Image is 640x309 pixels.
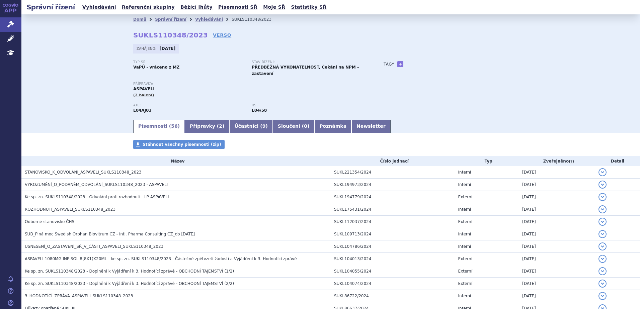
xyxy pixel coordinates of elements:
span: Externí [458,219,472,224]
span: 2 [219,123,222,129]
span: Ke sp. zn. SUKLS110348/2023 - Odvolání proti rozhodnutí - LP ASPAVELI [25,195,169,199]
button: detail [598,280,607,288]
a: Stáhnout všechny písemnosti (zip) [133,140,225,149]
td: [DATE] [519,191,595,203]
td: SUKL221354/2024 [331,166,455,179]
a: Referenční skupiny [120,3,177,12]
button: detail [598,230,607,238]
span: Interní [458,170,471,175]
span: Odborné stanovisko ČHS [25,219,74,224]
span: Interní [458,207,471,212]
span: Ke sp. zn. SUKLS110348/2023 - Doplnění k Vyjádření k 3. Hodnotící zprávě - OBCHODNÍ TAJEMSTVÍ (1/2) [25,269,234,274]
span: Zahájeno: [137,46,158,51]
td: SUKL86722/2024 [331,290,455,302]
span: Externí [458,256,472,261]
span: Interní [458,182,471,187]
td: [DATE] [519,166,595,179]
a: Správní řízení [155,17,186,22]
span: USNESENÍ_O_ZASTAVENÍ_SŘ_V_ČÁSTI_ASPAVELI_SUKLS110348_2023 [25,244,163,249]
a: Písemnosti (56) [133,120,185,133]
button: detail [598,292,607,300]
td: SUKL109713/2024 [331,228,455,240]
span: 3_HODNOTÍCÍ_ZPRÁVA_ASPAVELI_SUKLS110348_2023 [25,294,133,298]
span: Interní [458,232,471,236]
td: SUKL175431/2024 [331,203,455,216]
td: [DATE] [519,265,595,278]
span: ASPAVELI 1080MG INF SOL 8(8X1)X20ML - ke sp. zn. SUKLS110348/2023 - Částečné zpětvzetí žádosti a ... [25,256,297,261]
td: SUKL194779/2024 [331,191,455,203]
strong: [DATE] [160,46,176,51]
button: detail [598,205,607,213]
td: [DATE] [519,216,595,228]
button: detail [598,255,607,263]
h3: Tagy [384,60,394,68]
abbr: (?) [569,159,574,164]
span: Interní [458,244,471,249]
td: SUKL112037/2024 [331,216,455,228]
a: + [397,61,403,67]
span: Stáhnout všechny písemnosti (zip) [143,142,221,147]
a: Newsletter [351,120,391,133]
span: SUB_Plná moc Swedish Orphan Biovitrum CZ - Intl. Pharma Consulting CZ_do 10.04.2026 [25,232,195,236]
a: Statistiky SŘ [289,3,328,12]
td: [DATE] [519,179,595,191]
span: (2 balení) [133,93,154,97]
span: 56 [171,123,177,129]
a: Přípravky (2) [185,120,229,133]
th: Číslo jednací [331,156,455,166]
strong: pegcetakoplan [252,108,267,113]
a: VERSO [213,32,231,38]
span: ASPAVELI [133,87,155,91]
button: detail [598,218,607,226]
p: Stav řízení: [252,60,364,64]
th: Zveřejněno [519,156,595,166]
span: Ke sp. zn. SUKLS110348/2023 - Doplnění k Vyjádření k 3. Hodnotící zprávě - OBCHODNÍ TAJEMSTVÍ (2/2) [25,281,234,286]
button: detail [598,193,607,201]
td: SUKL104074/2024 [331,278,455,290]
td: [DATE] [519,290,595,302]
span: Externí [458,269,472,274]
a: Domů [133,17,146,22]
span: Interní [458,294,471,298]
th: Typ [455,156,519,166]
span: STANOVISKO_K_ODVOLÁNÍ_ASPAVELI_SUKLS110348_2023 [25,170,142,175]
td: SUKL104013/2024 [331,253,455,265]
button: detail [598,267,607,275]
td: [DATE] [519,203,595,216]
td: [DATE] [519,278,595,290]
span: ROZHODNUTÍ_ASPAVELI_SUKLS110348_2023 [25,207,115,212]
a: Běžící lhůty [178,3,215,12]
th: Název [21,156,331,166]
span: 0 [304,123,307,129]
span: 9 [262,123,266,129]
a: Vyhledávání [80,3,118,12]
span: VYROZUMĚNÍ_O_PODANÉM_ODVOLÁNÍ_SUKLS110348_2023 - ASPAVELI [25,182,168,187]
button: detail [598,181,607,189]
th: Detail [595,156,640,166]
a: Písemnosti SŘ [216,3,259,12]
td: [DATE] [519,253,595,265]
p: Přípravky: [133,82,370,86]
p: ATC: [133,103,245,107]
button: detail [598,242,607,250]
a: Poznámka [314,120,351,133]
h2: Správní řízení [21,2,80,12]
td: [DATE] [519,240,595,253]
button: detail [598,168,607,176]
a: Moje SŘ [261,3,287,12]
a: Účastníci (9) [229,120,272,133]
a: Sloučení (0) [273,120,314,133]
strong: PEGCETAKOPLAN [133,108,152,113]
strong: PŘEDBĚŽNÁ VYKONATELNOST, Čekání na NPM – zastavení [252,65,359,76]
td: SUKL104055/2024 [331,265,455,278]
p: Typ SŘ: [133,60,245,64]
p: RS: [252,103,364,107]
td: [DATE] [519,228,595,240]
strong: VaPÚ - vráceno z MZ [133,65,179,70]
span: Externí [458,281,472,286]
span: Externí [458,195,472,199]
strong: SUKLS110348/2023 [133,31,208,39]
a: Vyhledávání [195,17,223,22]
li: SUKLS110348/2023 [232,14,280,24]
td: SUKL104786/2024 [331,240,455,253]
